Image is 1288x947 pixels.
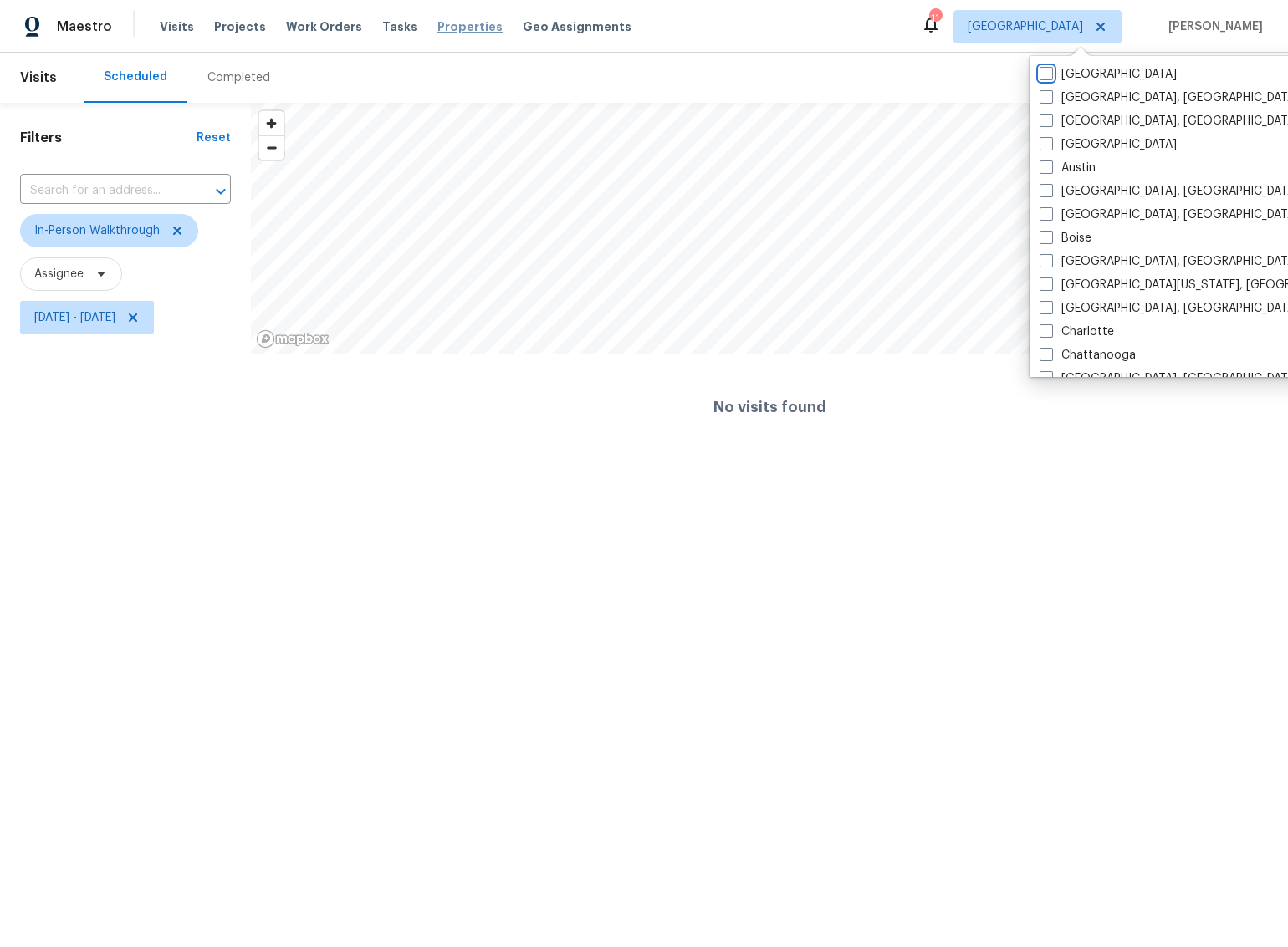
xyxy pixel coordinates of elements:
[160,18,194,35] span: Visits
[256,329,330,349] a: Mapbox homepage
[197,130,231,146] div: Reset
[104,69,167,85] div: Scheduled
[259,135,284,160] button: Zoom out
[1040,323,1114,340] label: Charlotte
[286,18,362,35] span: Work Orders
[382,21,417,33] span: Tasks
[214,18,266,35] span: Projects
[1040,160,1096,176] label: Austin
[968,18,1083,35] span: [GEOGRAPHIC_DATA]
[259,111,284,135] button: Zoom in
[1040,66,1177,83] label: [GEOGRAPHIC_DATA]
[1040,230,1091,247] label: Boise
[259,136,284,160] span: Zoom out
[34,309,115,326] span: [DATE] - [DATE]
[929,10,941,27] div: 11
[1040,347,1136,364] label: Chattanooga
[251,103,1288,354] canvas: Map
[209,180,233,203] button: Open
[20,59,57,96] span: Visits
[34,222,160,239] span: In-Person Walkthrough
[437,18,503,35] span: Properties
[207,69,270,86] div: Completed
[20,130,197,146] h1: Filters
[34,266,84,283] span: Assignee
[57,18,112,35] span: Maestro
[1040,136,1177,153] label: [GEOGRAPHIC_DATA]
[20,178,184,204] input: Search for an address...
[1162,18,1263,35] span: [PERSON_NAME]
[713,399,826,415] h4: No visits found
[523,18,631,35] span: Geo Assignments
